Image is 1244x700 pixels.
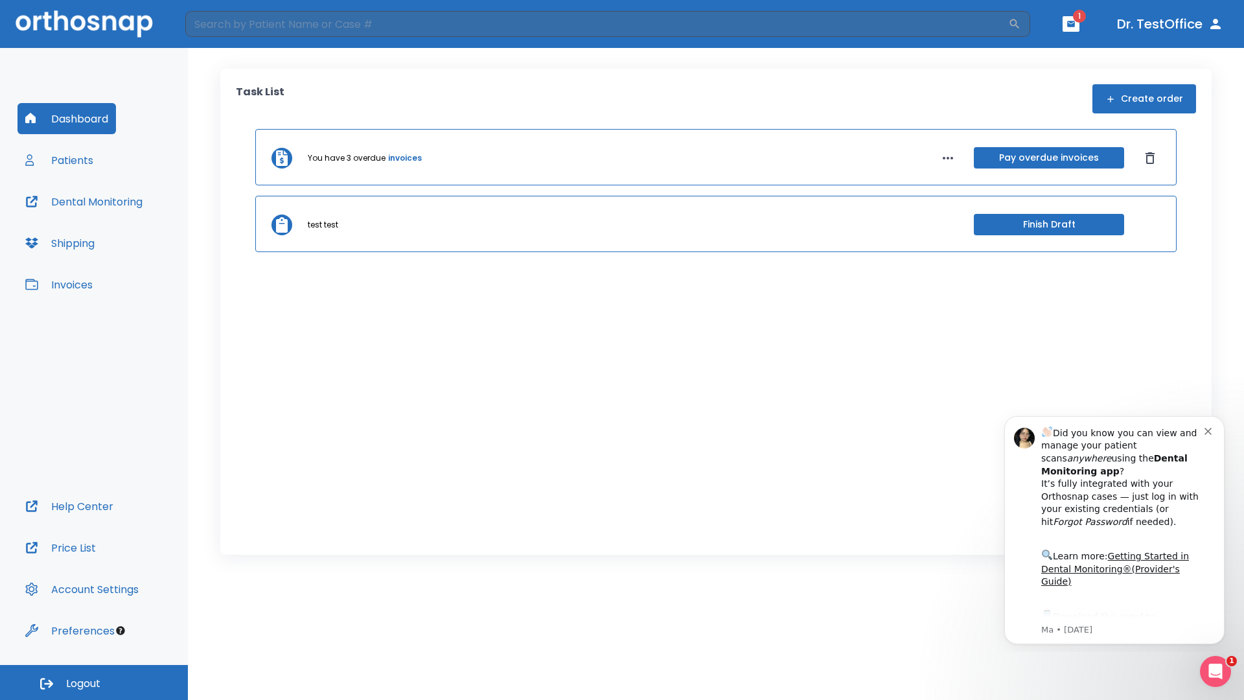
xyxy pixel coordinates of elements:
[974,147,1124,169] button: Pay overdue invoices
[17,615,122,646] button: Preferences
[1227,656,1237,666] span: 1
[66,677,100,691] span: Logout
[17,103,116,134] button: Dashboard
[1112,12,1228,36] button: Dr. TestOffice
[56,207,172,230] a: App Store
[308,219,338,231] p: test test
[985,404,1244,652] iframe: Intercom notifications message
[56,220,220,231] p: Message from Ma, sent 4w ago
[1092,84,1196,113] button: Create order
[17,145,101,176] button: Patients
[17,532,104,563] button: Price List
[17,227,102,259] button: Shipping
[56,204,220,270] div: Download the app: | ​ Let us know if you need help getting started!
[115,625,126,636] div: Tooltip anchor
[220,20,230,30] button: Dismiss notification
[17,491,121,522] button: Help Center
[185,11,1008,37] input: Search by Patient Name or Case #
[1200,656,1231,687] iframe: Intercom live chat
[17,269,100,300] button: Invoices
[1073,10,1086,23] span: 1
[974,214,1124,235] button: Finish Draft
[236,84,284,113] p: Task List
[16,10,153,37] img: Orthosnap
[17,186,150,217] button: Dental Monitoring
[1140,148,1160,169] button: Dismiss
[308,152,386,164] p: You have 3 overdue
[388,152,422,164] a: invoices
[17,574,146,605] button: Account Settings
